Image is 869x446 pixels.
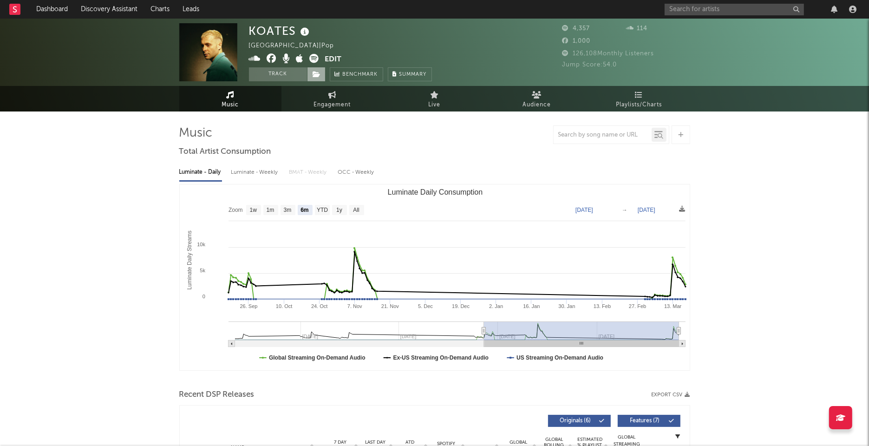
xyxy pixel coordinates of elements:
span: 4,357 [562,26,590,32]
text: 13. Feb [593,303,610,309]
text: All [353,207,359,214]
text: 30. Jan [558,303,575,309]
div: Luminate - Daily [179,164,222,180]
div: KOATES [249,23,312,39]
text: [DATE] [575,207,593,213]
text: 5k [200,268,205,273]
a: Music [179,86,281,111]
text: → [622,207,627,213]
input: Search by song name or URL [554,131,652,139]
div: OCC - Weekly [338,164,375,180]
text: [DATE] [638,207,655,213]
span: Playlists/Charts [616,99,662,111]
text: 0 [202,294,205,299]
text: 10. Oct [275,303,292,309]
text: 27. Feb [629,303,646,309]
span: Audience [523,99,551,111]
text: 21. Nov [381,303,399,309]
span: Live [429,99,441,111]
text: US Streaming On-Demand Audio [516,354,603,361]
span: Summary [399,72,427,77]
text: 5. Dec [418,303,433,309]
span: Recent DSP Releases [179,389,255,400]
a: Benchmark [330,67,383,81]
a: Engagement [281,86,384,111]
text: 19. Dec [452,303,470,309]
span: Benchmark [343,69,378,80]
text: 2. Jan [489,303,503,309]
text: Ex-US Streaming On-Demand Audio [393,354,489,361]
div: [GEOGRAPHIC_DATA] | Pop [249,40,345,52]
text: Luminate Daily Consumption [387,188,483,196]
span: Total Artist Consumption [179,146,271,157]
text: 24. Oct [311,303,327,309]
text: YTD [316,207,327,214]
span: Engagement [314,99,351,111]
button: Summary [388,67,432,81]
span: 126,108 Monthly Listeners [562,51,654,57]
text: 6m [301,207,308,214]
a: Live [384,86,486,111]
text: 10k [197,242,205,247]
text: 1m [266,207,274,214]
span: 1,000 [562,38,591,44]
button: Track [249,67,307,81]
text: Zoom [229,207,243,214]
span: 114 [626,26,647,32]
text: 1w [249,207,257,214]
svg: Luminate Daily Consumption [180,184,690,370]
span: Music [222,99,239,111]
button: Features(7) [618,415,680,427]
text: 7. Nov [347,303,362,309]
div: Luminate - Weekly [231,164,280,180]
text: 3m [283,207,291,214]
input: Search for artists [665,4,804,15]
button: Originals(6) [548,415,611,427]
text: 13. Mar [664,303,682,309]
text: 16. Jan [523,303,540,309]
button: Export CSV [652,392,690,398]
span: Features ( 7 ) [624,418,666,424]
text: 26. Sep [240,303,257,309]
span: Originals ( 6 ) [554,418,597,424]
span: Jump Score: 54.0 [562,62,617,68]
a: Playlists/Charts [588,86,690,111]
button: Edit [325,54,342,66]
text: 1y [336,207,342,214]
a: Audience [486,86,588,111]
text: Global Streaming On-Demand Audio [269,354,366,361]
text: Luminate Daily Streams [186,230,192,289]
